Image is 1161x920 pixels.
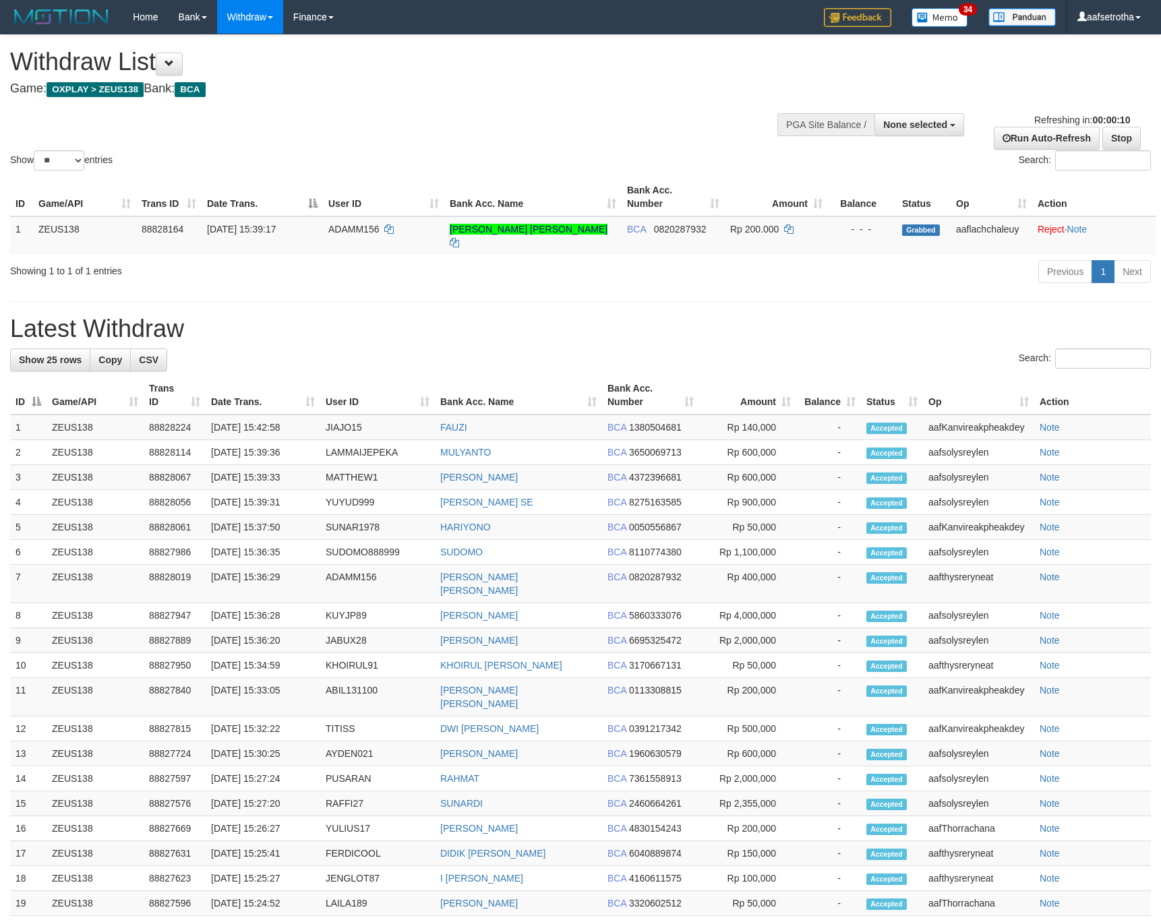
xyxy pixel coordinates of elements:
[47,628,144,653] td: ZEUS138
[144,490,206,515] td: 88828056
[796,716,861,741] td: -
[10,603,47,628] td: 8
[1040,522,1060,532] a: Note
[699,678,796,716] td: Rp 200,000
[440,547,483,557] a: SUDOMO
[440,572,518,596] a: [PERSON_NAME] [PERSON_NAME]
[144,841,206,866] td: 88827631
[699,653,796,678] td: Rp 50,000
[796,490,861,515] td: -
[47,653,144,678] td: ZEUS138
[607,572,626,582] span: BCA
[699,490,796,515] td: Rp 900,000
[10,766,47,791] td: 14
[951,178,1032,216] th: Op: activate to sort column ascending
[47,866,144,891] td: ZEUS138
[866,685,907,697] span: Accepted
[796,440,861,465] td: -
[923,440,1034,465] td: aafsolysreylen
[144,866,206,891] td: 88827623
[866,749,907,760] span: Accepted
[206,415,320,440] td: [DATE] 15:42:58
[796,816,861,841] td: -
[34,150,84,171] select: Showentries
[47,841,144,866] td: ZEUS138
[10,816,47,841] td: 16
[10,216,33,255] td: 1
[629,572,682,582] span: Copy 0820287932 to clipboard
[47,82,144,97] span: OXPLAY > ZEUS138
[440,635,518,646] a: [PERSON_NAME]
[699,540,796,565] td: Rp 1,100,000
[923,678,1034,716] td: aafKanvireakpheakdey
[130,348,167,371] a: CSV
[206,653,320,678] td: [DATE] 15:34:59
[923,490,1034,515] td: aafsolysreylen
[1019,150,1151,171] label: Search:
[923,465,1034,490] td: aafsolysreylen
[10,348,90,371] a: Show 25 rows
[607,823,626,834] span: BCA
[10,741,47,766] td: 13
[1040,635,1060,646] a: Note
[440,610,518,621] a: [PERSON_NAME]
[320,465,435,490] td: MATTHEW1
[607,660,626,671] span: BCA
[10,490,47,515] td: 4
[320,766,435,791] td: PUSARAN
[206,376,320,415] th: Date Trans.: activate to sort column ascending
[440,898,518,909] a: [PERSON_NAME]
[796,565,861,603] td: -
[144,465,206,490] td: 88828067
[10,866,47,891] td: 18
[1040,748,1060,759] a: Note
[139,355,158,365] span: CSV
[320,515,435,540] td: SUNAR1978
[47,540,144,565] td: ZEUS138
[144,741,206,766] td: 88827724
[629,823,682,834] span: Copy 4830154243 to clipboard
[796,415,861,440] td: -
[1034,115,1130,125] span: Refreshing in:
[323,178,444,216] th: User ID: activate to sort column ascending
[320,415,435,440] td: JIAJO15
[796,841,861,866] td: -
[47,565,144,603] td: ZEUS138
[796,540,861,565] td: -
[994,127,1100,150] a: Run Auto-Refresh
[144,540,206,565] td: 88827986
[440,422,467,433] a: FAUZI
[10,7,113,27] img: MOTION_logo.png
[923,653,1034,678] td: aafthysreryneat
[10,49,761,75] h1: Withdraw List
[607,472,626,483] span: BCA
[144,603,206,628] td: 88827947
[959,3,977,16] span: 34
[1040,610,1060,621] a: Note
[866,572,907,584] span: Accepted
[47,766,144,791] td: ZEUS138
[866,547,907,559] span: Accepted
[10,415,47,440] td: 1
[923,603,1034,628] td: aafsolysreylen
[10,178,33,216] th: ID
[874,113,964,136] button: None selected
[796,791,861,816] td: -
[923,841,1034,866] td: aafthysreryneat
[1038,260,1092,283] a: Previous
[607,848,626,859] span: BCA
[206,741,320,766] td: [DATE] 15:30:25
[1038,224,1065,235] a: Reject
[1040,497,1060,508] a: Note
[699,440,796,465] td: Rp 600,000
[320,841,435,866] td: FERDICOOL
[796,628,861,653] td: -
[629,848,682,859] span: Copy 6040889874 to clipboard
[1114,260,1151,283] a: Next
[1040,723,1060,734] a: Note
[320,791,435,816] td: RAFFI27
[206,716,320,741] td: [DATE] 15:32:22
[10,540,47,565] td: 6
[1019,348,1151,369] label: Search:
[90,348,131,371] a: Copy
